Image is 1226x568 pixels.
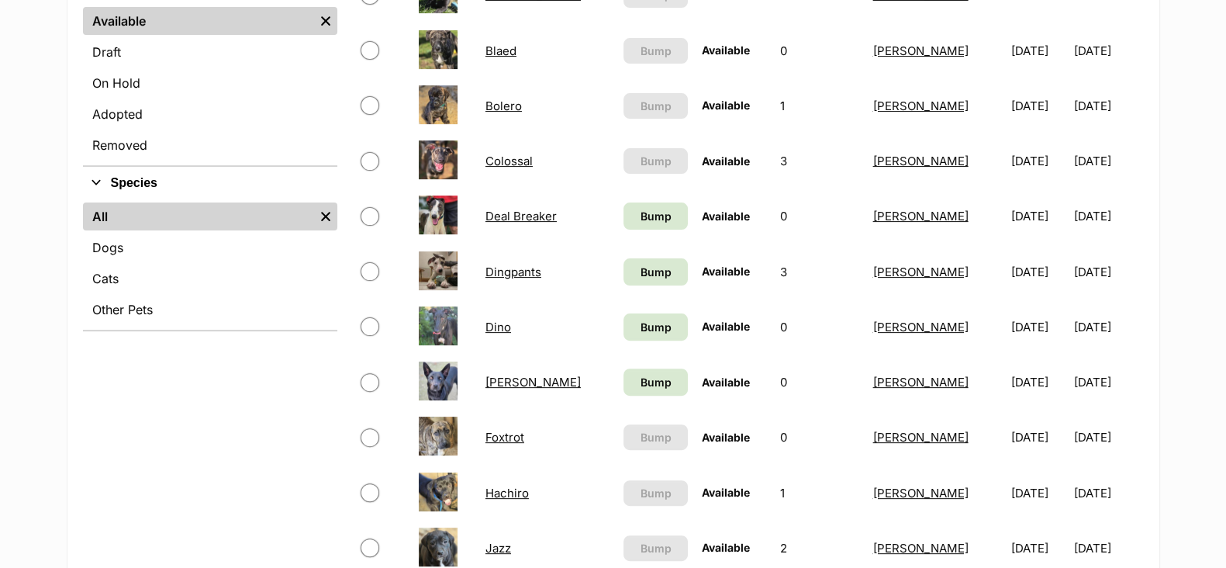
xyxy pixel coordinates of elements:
a: [PERSON_NAME] [873,209,969,223]
a: [PERSON_NAME] [873,375,969,390]
a: Cats [83,265,337,293]
a: Foxtrot [485,430,524,445]
td: 0 [774,355,865,409]
td: 3 [774,245,865,299]
td: [DATE] [1074,300,1141,354]
td: [DATE] [1074,245,1141,299]
button: Bump [623,93,688,119]
a: Bolero [485,99,522,113]
td: 1 [774,79,865,133]
td: 0 [774,300,865,354]
a: [PERSON_NAME] [873,430,969,445]
td: [DATE] [1074,355,1141,409]
button: Bump [623,38,688,64]
a: Dogs [83,234,337,261]
a: Bump [623,258,688,286]
span: Available [702,320,750,333]
button: Bump [623,535,688,561]
span: Available [702,265,750,278]
td: 1 [774,466,865,520]
span: Bump [640,98,671,114]
span: Available [702,541,750,554]
span: Bump [640,540,671,556]
td: 3 [774,134,865,188]
span: Bump [640,43,671,59]
span: Available [702,486,750,499]
span: Available [702,376,750,389]
a: [PERSON_NAME] [873,320,969,334]
td: [DATE] [1074,189,1141,243]
a: Available [83,7,314,35]
td: [DATE] [1005,466,1072,520]
td: 0 [774,410,865,464]
td: 0 [774,24,865,78]
a: [PERSON_NAME] [873,154,969,168]
a: Colossal [485,154,533,168]
a: Removed [83,131,337,159]
a: Blaed [485,43,516,58]
div: Species [83,199,337,330]
a: Bump [623,313,688,341]
a: [PERSON_NAME] [873,541,969,556]
a: On Hold [83,69,337,97]
a: Draft [83,38,337,66]
a: Jazz [485,541,511,556]
button: Bump [623,148,688,174]
td: 0 [774,189,865,243]
a: Remove filter [314,203,337,230]
a: [PERSON_NAME] [873,99,969,113]
td: [DATE] [1005,245,1072,299]
span: Available [702,154,750,168]
td: [DATE] [1074,134,1141,188]
a: [PERSON_NAME] [485,375,581,390]
span: Bump [640,208,671,224]
a: Adopted [83,100,337,128]
span: Bump [640,429,671,445]
a: Bump [623,369,688,396]
a: Remove filter [314,7,337,35]
td: [DATE] [1005,79,1072,133]
a: Dino [485,320,511,334]
button: Species [83,173,337,193]
a: Hachiro [485,486,529,500]
a: [PERSON_NAME] [873,265,969,279]
td: [DATE] [1005,134,1072,188]
a: [PERSON_NAME] [873,43,969,58]
span: Available [702,43,750,57]
td: [DATE] [1074,466,1141,520]
button: Bump [623,424,688,450]
span: Available [702,431,750,444]
span: Bump [640,153,671,169]
span: Available [702,210,750,223]
a: Bump [623,203,688,230]
span: Bump [640,374,671,390]
td: [DATE] [1005,24,1072,78]
td: [DATE] [1005,189,1072,243]
span: Bump [640,264,671,280]
a: Dingpants [485,265,541,279]
a: Deal Breaker [485,209,557,223]
td: [DATE] [1074,24,1141,78]
a: Other Pets [83,296,337,324]
td: [DATE] [1005,355,1072,409]
td: [DATE] [1074,410,1141,464]
td: [DATE] [1005,300,1072,354]
span: Bump [640,485,671,501]
span: Bump [640,319,671,335]
span: Available [702,99,750,112]
td: [DATE] [1005,410,1072,464]
a: All [83,203,314,230]
a: [PERSON_NAME] [873,486,969,500]
button: Bump [623,480,688,506]
td: [DATE] [1074,79,1141,133]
